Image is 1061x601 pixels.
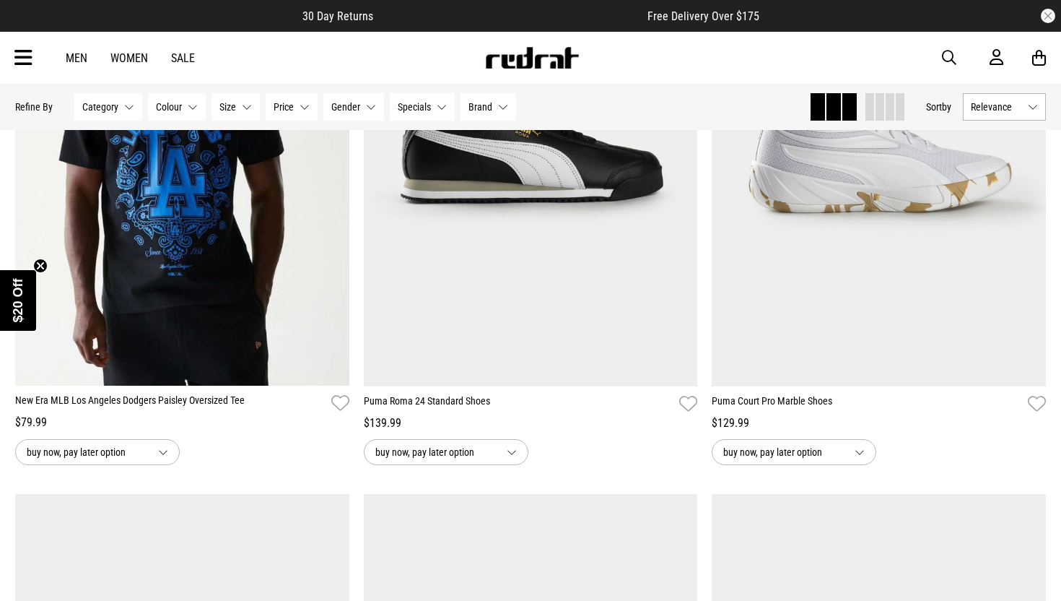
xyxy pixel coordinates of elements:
[148,93,206,121] button: Colour
[27,444,147,461] span: buy now, pay later option
[926,98,951,116] button: Sortby
[15,414,349,431] div: $79.99
[971,101,1022,113] span: Relevance
[390,93,455,121] button: Specials
[33,259,48,273] button: Close teaser
[484,47,580,69] img: Redrat logo
[402,9,619,23] iframe: Customer reviews powered by Trustpilot
[219,101,236,113] span: Size
[712,394,1022,415] a: Puma Court Pro Marble Shoes
[15,101,53,113] p: Refine By
[468,101,492,113] span: Brand
[274,101,294,113] span: Price
[211,93,260,121] button: Size
[942,101,951,113] span: by
[398,101,431,113] span: Specials
[11,278,25,322] span: $20 Off
[171,51,195,65] a: Sale
[302,9,373,23] span: 30 Day Returns
[364,415,698,432] div: $139.99
[460,93,516,121] button: Brand
[712,415,1046,432] div: $129.99
[375,444,495,461] span: buy now, pay later option
[712,439,876,465] button: buy now, pay later option
[110,51,148,65] a: Women
[66,51,87,65] a: Men
[647,9,759,23] span: Free Delivery Over $175
[723,444,843,461] span: buy now, pay later option
[74,93,142,121] button: Category
[331,101,360,113] span: Gender
[15,439,180,465] button: buy now, pay later option
[266,93,318,121] button: Price
[364,394,674,415] a: Puma Roma 24 Standard Shoes
[963,93,1046,121] button: Relevance
[323,93,384,121] button: Gender
[156,101,182,113] span: Colour
[364,439,528,465] button: buy now, pay later option
[15,393,326,414] a: New Era MLB Los Angeles Dodgers Paisley Oversized Tee
[82,101,118,113] span: Category
[12,6,55,49] button: Open LiveChat chat widget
